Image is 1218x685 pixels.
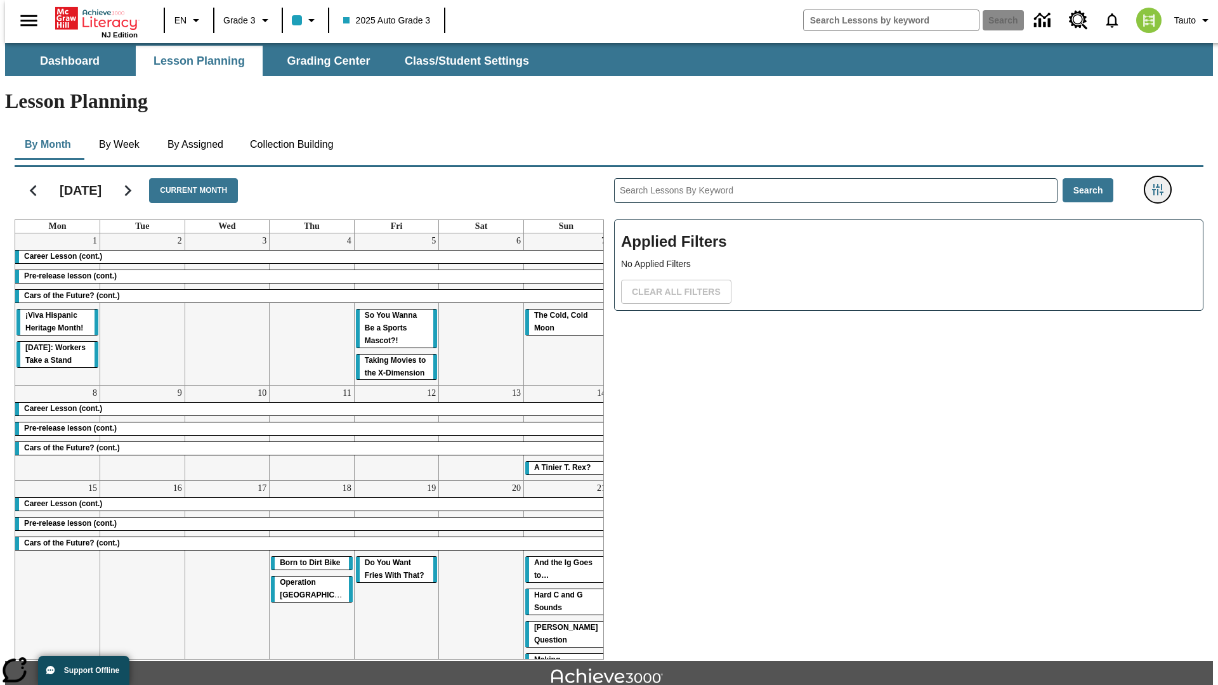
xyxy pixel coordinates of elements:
span: Cars of the Future? (cont.) [24,538,120,547]
button: By Assigned [157,129,233,160]
span: Making Predictions [534,655,575,677]
a: Wednesday [216,220,238,233]
div: Career Lesson (cont.) [15,403,608,415]
div: Cars of the Future? (cont.) [15,537,608,550]
span: Joplin's Question [534,623,598,644]
span: Cars of the Future? (cont.) [24,443,120,452]
span: Dashboard [40,54,100,68]
div: Cars of the Future? (cont.) [15,442,608,455]
span: ¡Viva Hispanic Heritage Month! [25,311,83,332]
div: The Cold, Cold Moon [525,310,607,335]
button: Previous [17,174,49,207]
a: Notifications [1096,4,1129,37]
td: September 8, 2025 [15,386,100,481]
a: September 13, 2025 [509,386,523,401]
span: Grade 3 [223,14,256,27]
div: SubNavbar [5,46,540,76]
input: Search Lessons By Keyword [615,179,1057,202]
span: Operation London Bridge [280,578,361,599]
div: A Tinier T. Rex? [525,462,607,474]
a: September 19, 2025 [424,481,438,496]
span: Grading Center [287,54,370,68]
span: Class/Student Settings [405,54,529,68]
button: Open side menu [10,2,48,39]
a: Friday [388,220,405,233]
button: By Week [88,129,151,160]
td: September 4, 2025 [270,233,355,386]
td: September 3, 2025 [185,233,270,386]
span: NJ Edition [101,31,138,39]
a: September 4, 2025 [344,233,354,249]
div: Labor Day: Workers Take a Stand [16,342,98,367]
td: September 6, 2025 [439,233,524,386]
span: Cars of the Future? (cont.) [24,291,120,300]
button: Support Offline [38,656,129,685]
a: September 12, 2025 [424,386,438,401]
span: Pre-release lesson (cont.) [24,271,117,280]
div: Do You Want Fries With That? [356,557,438,582]
div: Operation London Bridge [271,577,353,602]
span: Career Lesson (cont.) [24,499,102,508]
a: September 2, 2025 [175,233,185,249]
a: Resource Center, Will open in new tab [1061,3,1096,37]
div: Home [55,4,138,39]
div: SubNavbar [5,43,1213,76]
div: Cars of the Future? (cont.) [15,290,608,303]
td: September 11, 2025 [270,386,355,481]
p: No Applied Filters [621,258,1196,271]
td: September 9, 2025 [100,386,185,481]
div: Calendar [4,162,604,660]
div: Pre-release lesson (cont.) [15,422,608,435]
button: Dashboard [6,46,133,76]
a: Data Center [1026,3,1061,38]
span: A Tinier T. Rex? [534,463,591,472]
a: September 18, 2025 [340,481,354,496]
div: Search [604,162,1203,660]
td: September 10, 2025 [185,386,270,481]
a: September 16, 2025 [171,481,185,496]
td: September 5, 2025 [354,233,439,386]
span: Hard C and G Sounds [534,590,583,612]
span: So You Wanna Be a Sports Mascot?! [365,311,417,345]
td: September 12, 2025 [354,386,439,481]
a: September 3, 2025 [259,233,269,249]
a: September 11, 2025 [340,386,353,401]
span: EN [174,14,187,27]
button: Lesson Planning [136,46,263,76]
a: Home [55,6,138,31]
div: Making Predictions [525,654,607,679]
h2: Applied Filters [621,226,1196,258]
a: September 6, 2025 [514,233,523,249]
input: search field [804,10,979,30]
h2: [DATE] [60,183,101,198]
div: Career Lesson (cont.) [15,251,608,263]
a: Thursday [301,220,322,233]
span: Pre-release lesson (cont.) [24,519,117,528]
a: September 21, 2025 [594,481,608,496]
a: September 9, 2025 [175,386,185,401]
img: avatar image [1136,8,1162,33]
button: Select a new avatar [1129,4,1169,37]
a: September 10, 2025 [255,386,269,401]
td: September 13, 2025 [439,386,524,481]
td: September 7, 2025 [523,233,608,386]
h1: Lesson Planning [5,89,1213,113]
a: September 7, 2025 [599,233,608,249]
div: Career Lesson (cont.) [15,498,608,511]
button: Grade: Grade 3, Select a grade [218,9,278,32]
div: Pre-release lesson (cont.) [15,518,608,530]
span: Support Offline [64,666,119,675]
div: Taking Movies to the X-Dimension [356,355,438,380]
a: September 20, 2025 [509,481,523,496]
a: Sunday [556,220,576,233]
a: Saturday [473,220,490,233]
span: Tauto [1174,14,1196,27]
button: Grading Center [265,46,392,76]
button: By Month [15,129,81,160]
td: September 14, 2025 [523,386,608,481]
div: Joplin's Question [525,622,607,647]
button: Profile/Settings [1169,9,1218,32]
button: Current Month [149,178,238,203]
div: Pre-release lesson (cont.) [15,270,608,283]
div: ¡Viva Hispanic Heritage Month! [16,310,98,335]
